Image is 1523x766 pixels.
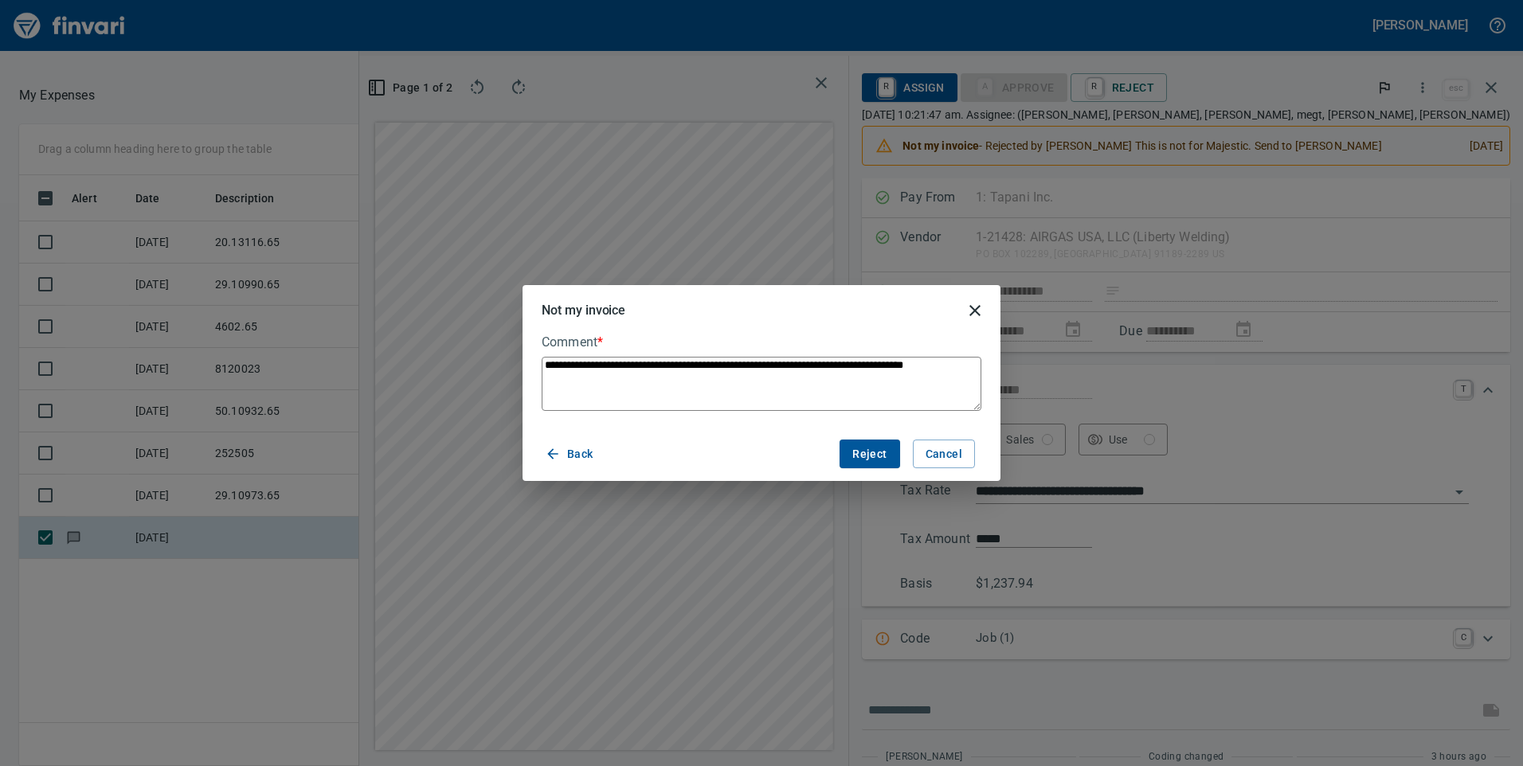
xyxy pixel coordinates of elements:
span: Back [548,444,593,464]
button: Reject [840,440,899,469]
button: Back [542,440,600,469]
button: close [956,291,994,330]
button: Cancel [913,440,975,469]
label: Comment [542,336,981,349]
h5: Not my invoice [542,302,625,319]
span: Reject [852,444,887,464]
span: Cancel [926,444,962,464]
